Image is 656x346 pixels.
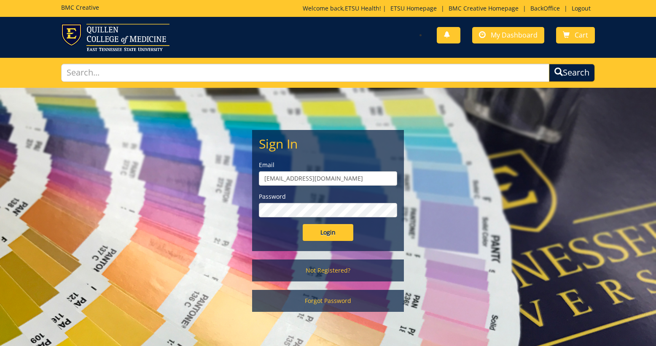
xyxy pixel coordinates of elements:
[252,290,404,312] a: Forgot Password
[526,4,564,12] a: BackOffice
[61,4,99,11] h5: BMC Creative
[252,259,404,281] a: Not Registered?
[345,4,379,12] a: ETSU Health
[303,224,353,241] input: Login
[472,27,544,43] a: My Dashboard
[575,30,588,40] span: Cart
[567,4,595,12] a: Logout
[259,192,397,201] label: Password
[61,64,550,82] input: Search...
[303,4,595,13] p: Welcome back, ! | | | |
[549,64,595,82] button: Search
[556,27,595,43] a: Cart
[491,30,538,40] span: My Dashboard
[61,24,169,51] img: ETSU logo
[444,4,523,12] a: BMC Creative Homepage
[259,137,397,151] h2: Sign In
[259,161,397,169] label: Email
[386,4,441,12] a: ETSU Homepage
